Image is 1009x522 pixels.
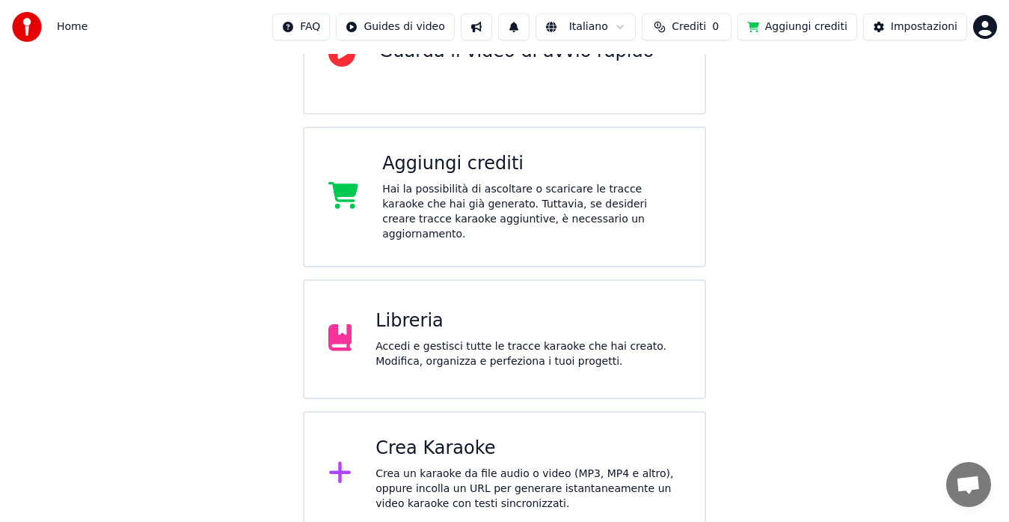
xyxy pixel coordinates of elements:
[375,437,681,461] div: Crea Karaoke
[272,13,330,40] button: FAQ
[946,462,991,507] a: Aprire la chat
[57,19,88,34] span: Home
[672,19,706,34] span: Crediti
[891,19,957,34] div: Impostazioni
[375,339,681,369] div: Accedi e gestisci tutte le tracce karaoke che hai creato. Modifica, organizza e perfeziona i tuoi...
[375,309,681,333] div: Libreria
[642,13,732,40] button: Crediti0
[375,467,681,512] div: Crea un karaoke da file audio o video (MP3, MP4 e altro), oppure incolla un URL per generare ista...
[863,13,967,40] button: Impostazioni
[737,13,857,40] button: Aggiungi crediti
[57,19,88,34] nav: breadcrumb
[382,152,681,176] div: Aggiungi crediti
[382,182,681,242] div: Hai la possibilità di ascoltare o scaricare le tracce karaoke che hai già generato. Tuttavia, se ...
[712,19,719,34] span: 0
[12,12,42,42] img: youka
[336,13,454,40] button: Guides di video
